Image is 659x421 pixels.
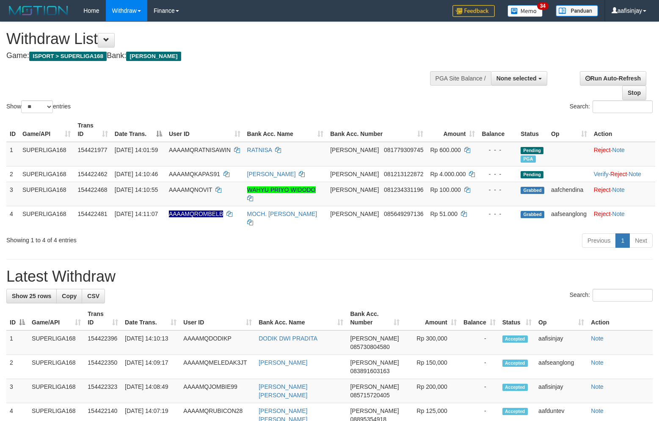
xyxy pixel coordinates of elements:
span: Grabbed [521,211,544,218]
td: 1 [6,142,19,166]
a: Reject [594,210,611,217]
td: aafseanglong [548,206,590,230]
th: Balance: activate to sort column ascending [460,306,499,330]
th: Status [517,118,548,142]
span: [PERSON_NAME] [350,407,399,414]
td: 3 [6,379,28,403]
th: Op: activate to sort column ascending [535,306,587,330]
th: Bank Acc. Name: activate to sort column ascending [255,306,347,330]
span: [PERSON_NAME] [330,186,379,193]
span: [PERSON_NAME] [330,147,379,153]
span: Pending [521,147,543,154]
a: Note [612,210,625,217]
span: Copy 085715720405 to clipboard [350,392,389,399]
span: CSV [87,293,99,299]
td: [DATE] 14:08:49 [121,379,180,403]
td: [DATE] 14:09:17 [121,355,180,379]
th: Trans ID: activate to sort column ascending [84,306,121,330]
span: [PERSON_NAME] [330,210,379,217]
span: Copy 081779309745 to clipboard [384,147,423,153]
span: 154422462 [77,171,107,177]
div: PGA Site Balance / [430,71,491,86]
span: Rp 100.000 [430,186,460,193]
td: 154422323 [84,379,121,403]
th: Bank Acc. Number: activate to sort column ascending [327,118,427,142]
th: Trans ID: activate to sort column ascending [74,118,111,142]
span: [DATE] 14:11:07 [115,210,158,217]
td: SUPERLIGA168 [28,379,84,403]
td: Rp 150,000 [403,355,460,379]
div: - - - [482,210,514,218]
th: ID: activate to sort column descending [6,306,28,330]
td: - [460,355,499,379]
a: RATNISA [247,147,272,153]
a: Reject [594,186,611,193]
a: Show 25 rows [6,289,57,303]
label: Search: [570,289,653,302]
a: Note [629,171,641,177]
td: SUPERLIGA168 [19,206,74,230]
span: AAAAMQNOVIT [169,186,212,193]
th: Action [587,306,653,330]
a: Copy [56,289,82,303]
span: Accepted [502,408,528,415]
th: ID [6,118,19,142]
th: Balance [478,118,517,142]
span: Copy [62,293,77,299]
select: Showentries [21,100,53,113]
a: [PERSON_NAME] [259,359,307,366]
th: Game/API: activate to sort column ascending [19,118,74,142]
td: 3 [6,182,19,206]
td: · · [590,166,655,182]
span: [PERSON_NAME] [126,52,181,61]
th: Game/API: activate to sort column ascending [28,306,84,330]
td: 154422350 [84,355,121,379]
td: SUPERLIGA168 [28,355,84,379]
span: Accepted [502,360,528,367]
span: Pending [521,171,543,178]
td: Rp 300,000 [403,330,460,355]
img: Feedback.jpg [452,5,495,17]
span: Show 25 rows [12,293,51,299]
a: 1 [615,233,630,248]
th: Status: activate to sort column ascending [499,306,535,330]
th: Amount: activate to sort column ascending [427,118,478,142]
td: Rp 200,000 [403,379,460,403]
a: Note [591,383,604,390]
span: Marked by aafounsreynich [521,155,535,163]
span: 154422481 [77,210,107,217]
td: AAAAMQMELEDAK3JT [180,355,255,379]
td: 2 [6,355,28,379]
div: - - - [482,186,514,194]
span: [DATE] 14:10:55 [115,186,158,193]
span: 154422468 [77,186,107,193]
th: Bank Acc. Name: activate to sort column ascending [244,118,327,142]
input: Search: [593,100,653,113]
td: AAAAMQJOMBIE99 [180,379,255,403]
a: Reject [594,147,611,153]
span: AAAAMQRATNISAWIN [169,147,231,153]
td: aafseanglong [535,355,587,379]
td: · [590,206,655,230]
td: SUPERLIGA168 [19,166,74,182]
a: Note [591,335,604,342]
span: Copy 081213122872 to clipboard [384,171,423,177]
th: Date Trans.: activate to sort column descending [111,118,165,142]
th: Action [590,118,655,142]
span: Copy 085649297136 to clipboard [384,210,423,217]
a: DODIK DWI PRADITA [259,335,317,342]
a: WAHYU PRIYO WIDODO [247,186,316,193]
h1: Latest Withdraw [6,268,653,285]
span: None selected [496,75,537,82]
td: 1 [6,330,28,355]
a: Reject [610,171,627,177]
a: Stop [622,86,646,100]
label: Search: [570,100,653,113]
a: [PERSON_NAME] [PERSON_NAME] [259,383,307,399]
span: Copy 083891603163 to clipboard [350,368,389,374]
span: Accepted [502,335,528,343]
img: Button%20Memo.svg [507,5,543,17]
span: Rp 51.000 [430,210,458,217]
span: [PERSON_NAME] [350,383,399,390]
a: [PERSON_NAME] [247,171,296,177]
